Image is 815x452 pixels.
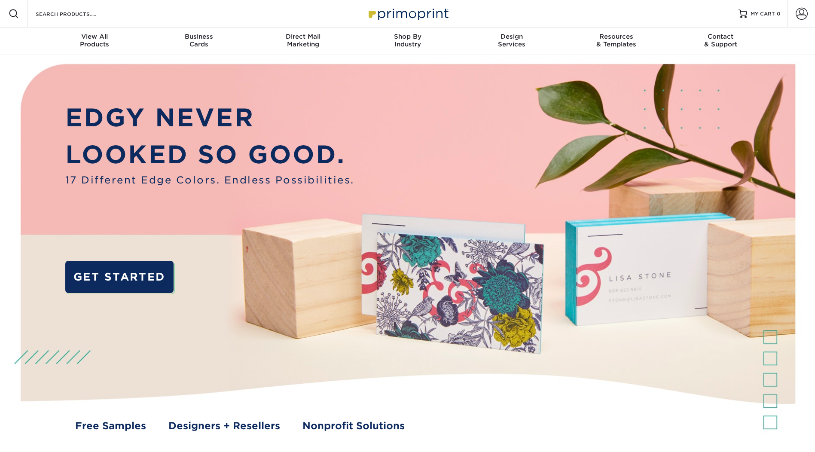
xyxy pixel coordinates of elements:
[460,27,564,55] a: DesignServices
[147,27,251,55] a: BusinessCards
[777,11,781,17] span: 0
[168,418,280,433] a: Designers + Resellers
[668,33,773,48] div: & Support
[668,27,773,55] a: Contact& Support
[147,33,251,48] div: Cards
[564,33,668,40] span: Resources
[65,99,354,136] p: EDGY NEVER
[751,10,775,18] span: MY CART
[365,4,451,23] img: Primoprint
[355,33,460,40] span: Shop By
[75,418,146,433] a: Free Samples
[355,33,460,48] div: Industry
[251,33,355,40] span: Direct Mail
[302,418,405,433] a: Nonprofit Solutions
[355,27,460,55] a: Shop ByIndustry
[43,27,147,55] a: View AllProducts
[147,33,251,40] span: Business
[65,136,354,173] p: LOOKED SO GOOD.
[460,33,564,48] div: Services
[564,33,668,48] div: & Templates
[564,27,668,55] a: Resources& Templates
[668,33,773,40] span: Contact
[35,9,119,19] input: SEARCH PRODUCTS.....
[43,33,147,48] div: Products
[65,173,354,187] span: 17 Different Edge Colors. Endless Possibilities.
[251,27,355,55] a: Direct MailMarketing
[65,261,174,293] a: GET STARTED
[43,33,147,40] span: View All
[251,33,355,48] div: Marketing
[460,33,564,40] span: Design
